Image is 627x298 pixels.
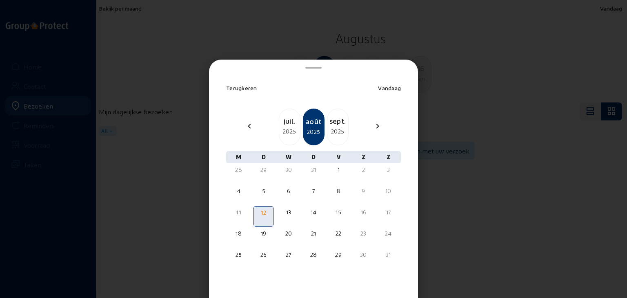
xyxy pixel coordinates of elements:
[379,187,398,195] div: 10
[379,229,398,238] div: 24
[379,208,398,216] div: 17
[226,151,251,163] div: M
[304,187,322,195] div: 7
[304,251,322,259] div: 28
[354,251,373,259] div: 30
[279,187,298,195] div: 6
[279,166,298,174] div: 30
[329,251,348,259] div: 29
[279,127,300,136] div: 2025
[376,151,401,163] div: Z
[279,208,298,216] div: 13
[279,229,298,238] div: 20
[354,208,373,216] div: 16
[304,208,322,216] div: 14
[354,187,373,195] div: 9
[279,115,300,127] div: juil.
[327,127,348,136] div: 2025
[329,166,348,174] div: 1
[373,121,382,131] mat-icon: chevron_right
[329,229,348,238] div: 22
[304,166,322,174] div: 31
[327,115,348,127] div: sept.
[279,251,298,259] div: 27
[229,187,248,195] div: 4
[251,151,276,163] div: D
[304,229,322,238] div: 21
[254,166,273,174] div: 29
[304,116,324,127] div: août
[229,166,248,174] div: 28
[254,187,273,195] div: 5
[254,251,273,259] div: 26
[354,229,373,238] div: 23
[301,151,326,163] div: D
[229,208,248,216] div: 11
[326,151,351,163] div: V
[378,85,401,91] span: Vandaag
[354,166,373,174] div: 2
[245,121,254,131] mat-icon: chevron_left
[351,151,376,163] div: Z
[329,208,348,216] div: 15
[254,229,273,238] div: 19
[229,229,248,238] div: 18
[276,151,301,163] div: W
[226,85,257,91] span: Terugkeren
[229,251,248,259] div: 25
[304,127,324,137] div: 2025
[329,187,348,195] div: 8
[255,209,272,217] div: 12
[379,166,398,174] div: 3
[379,251,398,259] div: 31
